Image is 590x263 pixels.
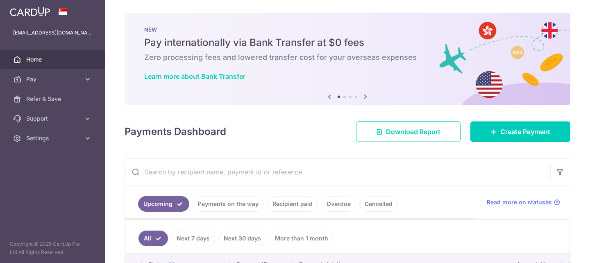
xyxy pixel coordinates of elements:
[138,196,189,212] a: Upcoming
[26,114,80,123] span: Support
[26,134,80,142] span: Settings
[144,53,551,62] h6: Zero processing fees and lowered transfer cost for your overseas expenses
[487,198,560,206] a: Read more on statuses
[218,231,266,246] a: Next 30 days
[487,198,552,206] span: Read more on statuses
[144,26,551,33] p: NEW
[26,55,80,64] span: Home
[359,196,398,212] a: Cancelled
[10,7,50,16] img: CardUp
[144,72,245,80] a: Learn more about Bank Transfer
[125,13,570,105] img: Bank transfer banner
[26,95,80,103] span: Refer & Save
[13,29,92,37] p: [EMAIL_ADDRESS][DOMAIN_NAME]
[470,121,570,142] a: Create Payment
[356,121,461,142] a: Download Report
[144,36,551,49] h5: Pay internationally via Bank Transfer at $0 fees
[321,196,356,212] a: Overdue
[267,196,318,212] a: Recipient paid
[26,75,80,83] span: Pay
[125,124,226,139] h4: Payments Dashboard
[138,231,168,246] a: All
[125,159,550,185] input: Search by recipient name, payment id or reference
[171,231,215,246] a: Next 7 days
[270,231,334,246] a: More than 1 month
[193,196,264,212] a: Payments on the way
[500,127,550,137] span: Create Payment
[386,127,440,137] span: Download Report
